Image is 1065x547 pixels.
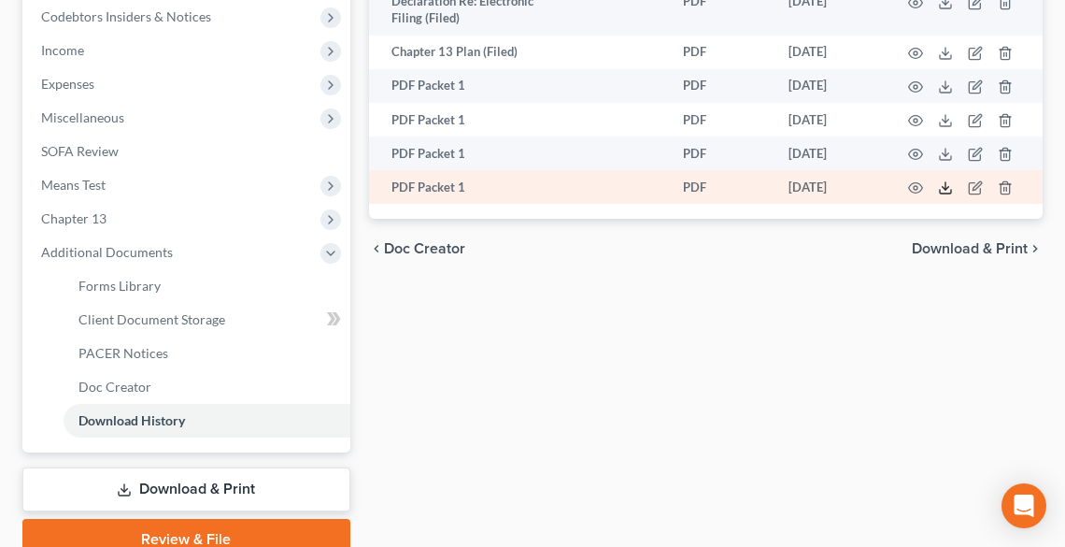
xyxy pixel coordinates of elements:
[774,36,886,69] td: [DATE]
[774,103,886,137] td: [DATE]
[369,103,565,137] td: PDF Packet 1
[369,170,565,204] td: PDF Packet 1
[41,8,211,24] span: Codebtors Insiders & Notices
[668,170,774,204] td: PDF
[22,468,350,511] a: Download & Print
[64,269,350,303] a: Forms Library
[26,135,350,168] a: SOFA Review
[41,42,84,58] span: Income
[41,76,94,92] span: Expenses
[1028,241,1043,256] i: chevron_right
[64,303,350,337] a: Client Document Storage
[41,143,119,159] span: SOFA Review
[78,345,168,361] span: PACER Notices
[369,69,565,103] td: PDF Packet 1
[912,241,1043,256] button: Download & Print chevron_right
[668,36,774,69] td: PDF
[369,36,565,69] td: Chapter 13 Plan (Filed)
[41,177,106,193] span: Means Test
[369,137,565,170] td: PDF Packet 1
[78,379,151,395] span: Doc Creator
[41,210,106,226] span: Chapter 13
[668,69,774,103] td: PDF
[41,244,173,260] span: Additional Documents
[774,137,886,170] td: [DATE]
[1001,483,1046,528] div: Open Intercom Messenger
[78,311,225,327] span: Client Document Storage
[912,241,1028,256] span: Download & Print
[369,241,465,256] button: chevron_left Doc Creator
[64,337,350,370] a: PACER Notices
[369,241,384,256] i: chevron_left
[668,103,774,137] td: PDF
[64,370,350,404] a: Doc Creator
[78,278,161,294] span: Forms Library
[774,170,886,204] td: [DATE]
[774,69,886,103] td: [DATE]
[64,404,350,438] a: Download History
[668,137,774,170] td: PDF
[78,412,185,428] span: Download History
[384,241,465,256] span: Doc Creator
[41,109,124,125] span: Miscellaneous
